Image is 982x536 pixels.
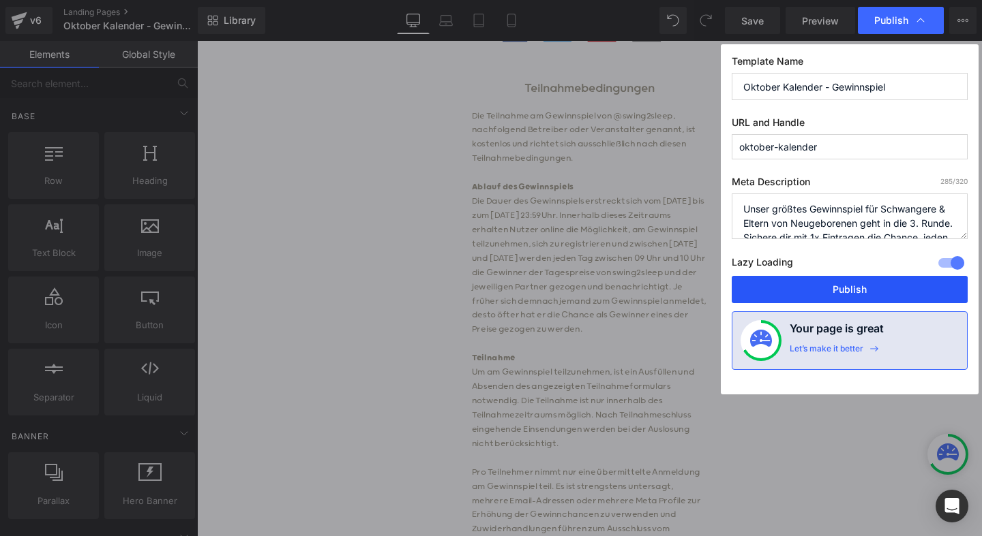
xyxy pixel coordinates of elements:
[732,193,968,239] textarea: Unser größtes Gewinnspiel für Schwangere & Eltern von Neugeborenen geht in die 3. Runde. Sichere ...
[289,148,396,159] strong: Ablauf des Gewinnspiels
[732,253,793,276] label: Lazy Loading
[289,74,524,129] span: Die Teilnahme am Gewinnspiel von @swing2sleep, nachfolgend Betreiber oder Veranstalter genannt, i...
[940,177,968,185] span: /320
[790,320,884,343] h4: Your page is great
[289,328,335,338] strong: Teilnahme
[874,14,908,27] span: Publish
[289,161,537,311] p: Die Dauer des Gewinnspiels erstreckt sich vom [DATE] bis zum [DATE] 23:59Uhr. Innerhalb dieses Ze...
[732,55,968,73] label: Template Name
[936,490,968,522] div: Open Intercom Messenger
[289,341,537,446] p: Um am Gewinnspiel teilzunehmen, ist ein Ausfüllen und Absenden des angezeigten Teilnahmeformulars...
[289,42,537,58] h3: Teilnahmebedingungen
[289,446,537,536] p: Pro Teilnehmer nimmt nur eine übermittelte Anmeldung am Gewinnspiel teil. Es ist strengstens unte...
[732,116,968,134] label: URL and Handle
[732,276,968,303] button: Publish
[790,343,863,361] div: Let’s make it better
[940,177,953,185] span: 285
[732,176,968,193] label: Meta Description
[750,330,772,351] img: onboarding-status.svg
